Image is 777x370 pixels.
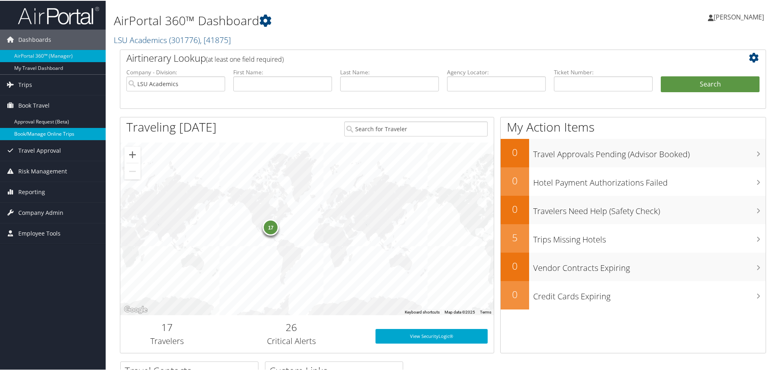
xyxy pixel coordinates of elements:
span: ( 301776 ) [169,34,200,45]
span: Dashboards [18,29,51,49]
a: 0Credit Cards Expiring [501,280,766,309]
a: Terms (opens in new tab) [480,309,491,314]
h2: 17 [126,320,208,333]
h2: 5 [501,230,529,244]
label: Company - Division: [126,67,225,76]
button: Keyboard shortcuts [405,309,440,314]
label: Last Name: [340,67,439,76]
button: Zoom in [124,146,141,162]
label: First Name: [233,67,332,76]
a: 5Trips Missing Hotels [501,223,766,252]
img: airportal-logo.png [18,5,99,24]
a: [PERSON_NAME] [708,4,772,28]
h2: Airtinerary Lookup [126,50,706,64]
a: 0Travel Approvals Pending (Advisor Booked) [501,138,766,167]
a: 0Hotel Payment Authorizations Failed [501,167,766,195]
h1: Traveling [DATE] [126,118,217,135]
label: Ticket Number: [554,67,653,76]
h2: 0 [501,145,529,158]
button: Search [661,76,760,92]
h2: 0 [501,173,529,187]
div: 17 [263,219,279,235]
span: Map data ©2025 [445,309,475,314]
button: Zoom out [124,162,141,179]
h1: My Action Items [501,118,766,135]
h2: 0 [501,287,529,301]
h3: Trips Missing Hotels [533,229,766,245]
a: Open this area in Google Maps (opens a new window) [122,304,149,314]
a: 0Vendor Contracts Expiring [501,252,766,280]
span: Employee Tools [18,223,61,243]
h3: Travelers [126,335,208,346]
h3: Vendor Contracts Expiring [533,257,766,273]
h3: Credit Cards Expiring [533,286,766,301]
span: , [ 41875 ] [200,34,231,45]
span: Book Travel [18,95,50,115]
h3: Travel Approvals Pending (Advisor Booked) [533,144,766,159]
span: Company Admin [18,202,63,222]
h2: 0 [501,201,529,215]
h2: 26 [220,320,363,333]
h1: AirPortal 360™ Dashboard [114,11,553,28]
label: Agency Locator: [447,67,546,76]
img: Google [122,304,149,314]
a: 0Travelers Need Help (Safety Check) [501,195,766,223]
h2: 0 [501,258,529,272]
span: Risk Management [18,160,67,181]
span: Trips [18,74,32,94]
h3: Hotel Payment Authorizations Failed [533,172,766,188]
span: Reporting [18,181,45,201]
a: View SecurityLogic® [375,328,488,343]
h3: Critical Alerts [220,335,363,346]
a: LSU Academics [114,34,231,45]
h3: Travelers Need Help (Safety Check) [533,201,766,216]
span: [PERSON_NAME] [714,12,764,21]
input: Search for Traveler [344,121,488,136]
span: Travel Approval [18,140,61,160]
span: (at least one field required) [206,54,284,63]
